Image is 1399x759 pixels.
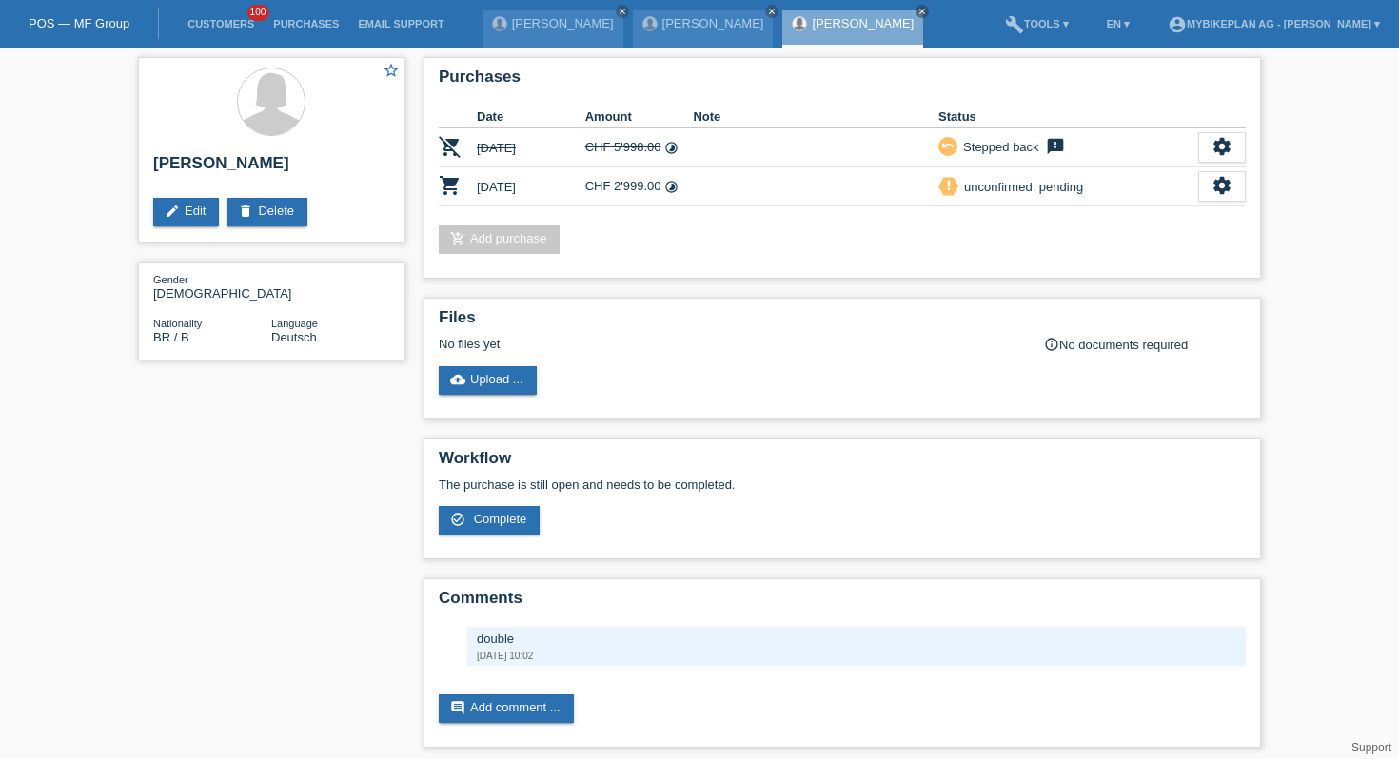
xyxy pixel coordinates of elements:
[1351,741,1391,754] a: Support
[1044,137,1067,156] i: feedback
[247,5,270,21] span: 100
[153,272,271,301] div: [DEMOGRAPHIC_DATA]
[383,62,400,82] a: star_border
[1212,175,1232,196] i: settings
[767,7,777,16] i: close
[450,700,465,715] i: comment
[29,16,129,30] a: POS — MF Group
[153,154,389,183] h2: [PERSON_NAME]
[585,106,694,128] th: Amount
[348,18,453,29] a: Email Support
[664,141,679,155] i: 48 instalments
[916,5,929,18] a: close
[439,174,462,197] i: POSP00026297
[1097,18,1139,29] a: EN ▾
[664,180,679,194] i: 48 instalments
[477,167,585,206] td: [DATE]
[995,18,1078,29] a: buildTools ▾
[477,632,1236,646] div: double
[938,106,1198,128] th: Status
[264,18,348,29] a: Purchases
[439,506,540,535] a: check_circle_outline Complete
[1044,337,1059,352] i: info_outline
[941,139,955,152] i: undo
[450,372,465,387] i: cloud_upload
[1158,18,1389,29] a: account_circleMybikeplan AG - [PERSON_NAME] ▾
[153,274,188,285] span: Gender
[616,5,629,18] a: close
[439,589,1246,617] h2: Comments
[1212,136,1232,157] i: settings
[439,366,537,395] a: cloud_uploadUpload ...
[439,68,1246,96] h2: Purchases
[439,308,1246,337] h2: Files
[227,198,307,226] a: deleteDelete
[153,198,219,226] a: editEdit
[477,128,585,167] td: [DATE]
[1168,15,1187,34] i: account_circle
[238,204,253,219] i: delete
[450,512,465,527] i: check_circle_outline
[812,16,914,30] a: [PERSON_NAME]
[958,177,1083,197] div: unconfirmed, pending
[957,137,1039,157] div: Stepped back
[512,16,614,30] a: [PERSON_NAME]
[439,694,574,723] a: commentAdd comment ...
[383,62,400,79] i: star_border
[917,7,927,16] i: close
[474,512,527,526] span: Complete
[271,318,318,329] span: Language
[1005,15,1024,34] i: build
[439,449,1246,477] h2: Workflow
[153,318,202,329] span: Nationality
[585,167,694,206] td: CHF 2'999.00
[942,179,956,192] i: priority_high
[765,5,778,18] a: close
[439,477,1246,492] p: The purchase is still open and needs to be completed.
[439,225,560,254] a: add_shopping_cartAdd purchase
[271,330,317,344] span: Deutsch
[477,106,585,128] th: Date
[153,330,189,344] span: Brazil / B / 30.10.2018
[165,204,180,219] i: edit
[693,106,938,128] th: Note
[439,135,462,158] i: POSP00026293
[1044,337,1246,352] div: No documents required
[618,7,627,16] i: close
[477,651,1236,661] div: [DATE] 10:02
[662,16,764,30] a: [PERSON_NAME]
[585,128,694,167] td: CHF 5'998.00
[178,18,264,29] a: Customers
[450,231,465,246] i: add_shopping_cart
[439,337,1020,351] div: No files yet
